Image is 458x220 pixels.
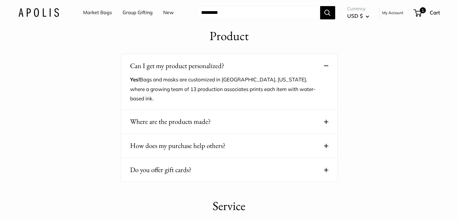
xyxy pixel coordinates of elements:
[121,197,338,215] h1: Service
[419,7,425,13] span: 1
[123,8,153,17] a: Group Gifting
[382,9,403,16] a: My Account
[196,6,320,19] input: Search...
[347,5,369,13] span: Currency
[347,11,369,21] button: USD $
[130,76,140,83] strong: Yes!
[130,60,328,72] button: Can I get my product personalized?
[130,164,328,176] button: Do you offer gift cards?
[121,27,338,45] h1: Product
[414,8,440,17] a: 1 Cart
[83,8,112,17] a: Market Bags
[320,6,335,19] button: Search
[130,140,328,152] button: How does my purchase help others?
[130,116,328,127] button: Where are the products made?
[430,9,440,16] span: Cart
[18,8,59,17] img: Apolis
[130,75,319,103] p: Bags and masks are customized in [GEOGRAPHIC_DATA], [US_STATE], where a growing team of 13 produc...
[163,8,174,17] a: New
[347,13,363,19] span: USD $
